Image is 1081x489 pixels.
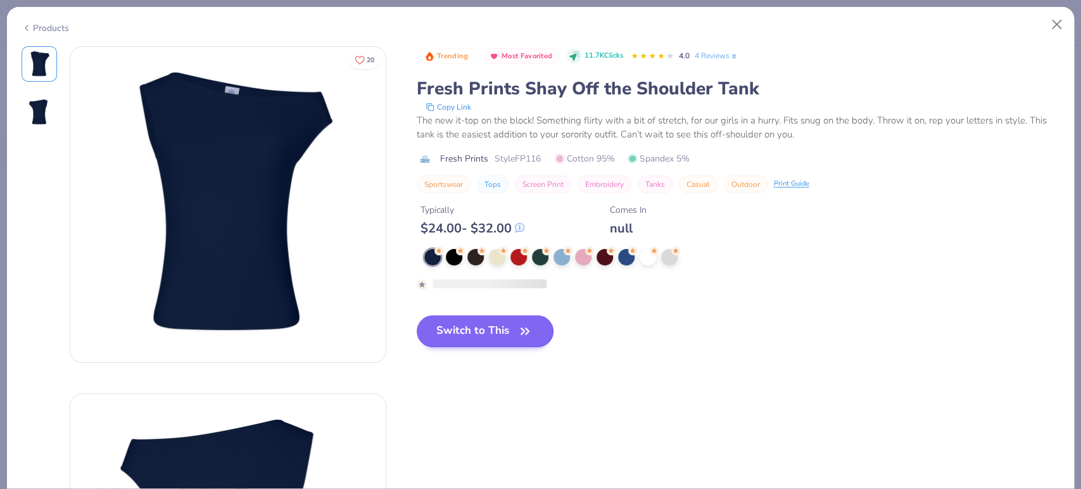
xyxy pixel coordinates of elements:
div: Products [22,22,69,35]
div: $ 24.00 - $ 32.00 [420,220,524,236]
span: Spandex 5% [628,152,690,165]
img: Trending sort [424,51,434,61]
button: Like [349,51,380,69]
button: Badge Button [418,48,475,65]
div: 4.0 Stars [631,46,674,67]
a: 4 Reviews [695,50,738,61]
button: Tanks [638,175,673,193]
div: null [610,220,647,236]
span: Style FP116 [495,152,541,165]
button: Casual [679,175,718,193]
span: Fresh Prints [440,152,488,165]
div: Print Guide [774,179,809,189]
button: Badge Button [483,48,559,65]
img: Front [70,47,386,362]
button: Screen Print [515,175,571,193]
span: 4.0 [679,51,690,61]
span: 11.7K Clicks [585,51,623,61]
span: Most Favorited [502,53,552,60]
img: Back [24,97,54,127]
div: Comes In [610,203,647,217]
span: Cotton 95% [555,152,615,165]
img: Front [24,49,54,79]
span: 20 [367,57,374,63]
button: Tops [477,175,509,193]
button: Embroidery [578,175,631,193]
button: Switch to This [417,315,554,347]
button: Sportswear [417,175,471,193]
div: The new it-top on the block! Something flirty with a bit of stretch, for our girls in a hurry. Fi... [417,113,1060,142]
span: Trending [437,53,468,60]
img: brand logo [417,154,434,164]
img: Most Favorited sort [489,51,499,61]
button: Outdoor [724,175,768,193]
button: Close [1045,13,1069,37]
div: Fresh Prints Shay Off the Shoulder Tank [417,77,1060,101]
div: Typically [420,203,524,217]
button: copy to clipboard [422,101,475,113]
